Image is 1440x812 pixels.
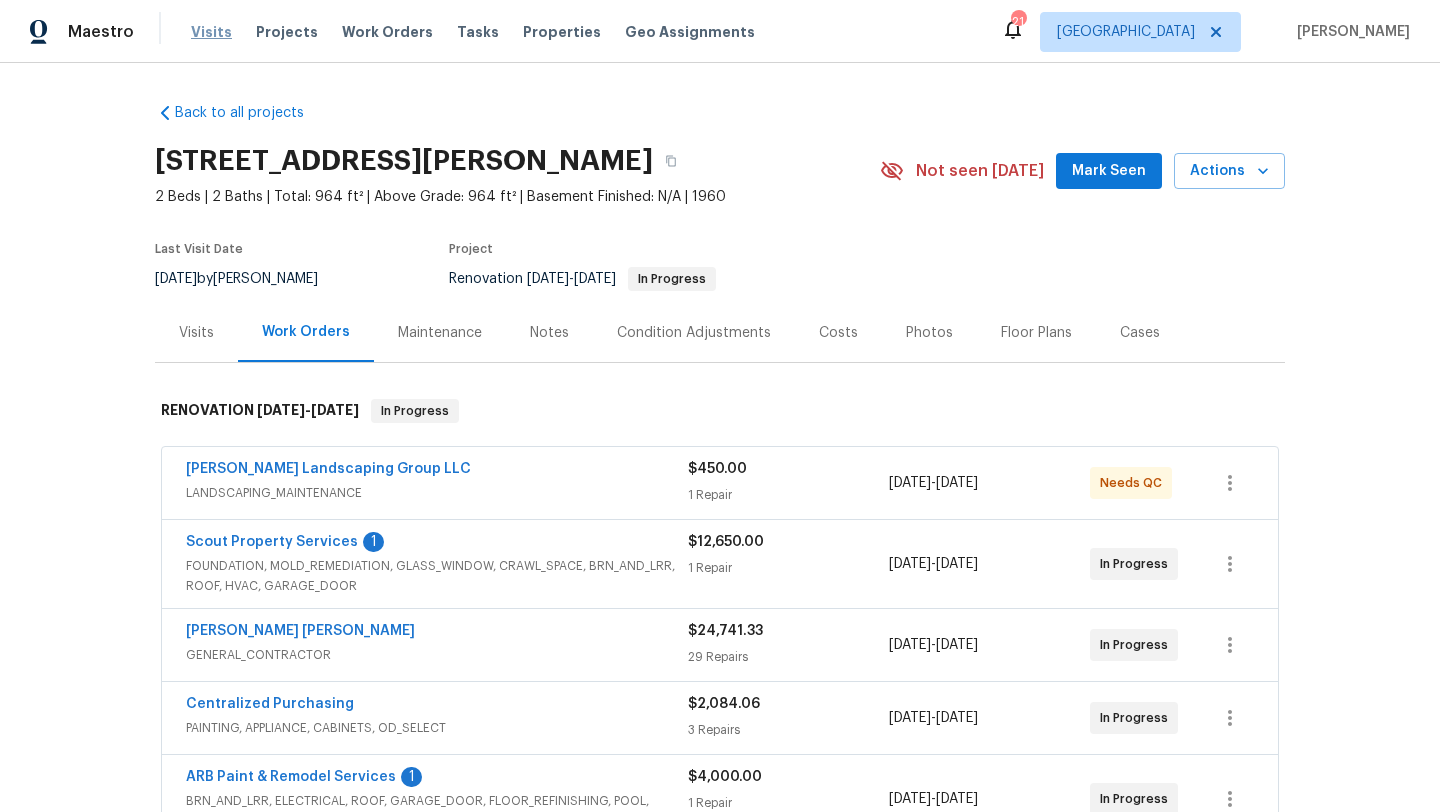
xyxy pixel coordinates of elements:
[311,403,359,417] span: [DATE]
[161,399,359,423] h6: RENOVATION
[889,711,931,725] span: [DATE]
[889,789,978,809] span: -
[373,401,457,421] span: In Progress
[186,535,358,549] a: Scout Property Services
[401,767,422,787] div: 1
[155,267,342,291] div: by [PERSON_NAME]
[155,272,197,286] span: [DATE]
[1100,554,1176,574] span: In Progress
[936,792,978,806] span: [DATE]
[1100,473,1170,493] span: Needs QC
[889,708,978,728] span: -
[889,792,931,806] span: [DATE]
[819,323,858,343] div: Costs
[617,323,771,343] div: Condition Adjustments
[155,103,347,123] a: Back to all projects
[68,22,134,42] span: Maestro
[186,697,354,711] a: Centralized Purchasing
[889,554,978,574] span: -
[630,273,714,285] span: In Progress
[155,151,653,171] h2: [STREET_ADDRESS][PERSON_NAME]
[186,624,415,638] a: [PERSON_NAME] [PERSON_NAME]
[653,143,689,179] button: Copy Address
[688,535,764,549] span: $12,650.00
[527,272,569,286] span: [DATE]
[398,323,482,343] div: Maintenance
[186,770,396,784] a: ARB Paint & Remodel Services
[688,485,889,505] div: 1 Repair
[257,403,359,417] span: -
[155,243,243,255] span: Last Visit Date
[179,323,214,343] div: Visits
[688,647,889,667] div: 29 Repairs
[936,476,978,490] span: [DATE]
[186,556,688,596] span: FOUNDATION, MOLD_REMEDIATION, GLASS_WINDOW, CRAWL_SPACE, BRN_AND_LRR, ROOF, HVAC, GARAGE_DOOR
[1057,22,1195,42] span: [GEOGRAPHIC_DATA]
[262,322,350,342] div: Work Orders
[1100,789,1176,809] span: In Progress
[688,770,762,784] span: $4,000.00
[936,557,978,571] span: [DATE]
[186,645,688,665] span: GENERAL_CONTRACTOR
[257,403,305,417] span: [DATE]
[1174,153,1285,190] button: Actions
[688,462,747,476] span: $450.00
[186,718,688,738] span: PAINTING, APPLIANCE, CABINETS, OD_SELECT
[574,272,616,286] span: [DATE]
[523,22,601,42] span: Properties
[625,22,755,42] span: Geo Assignments
[889,557,931,571] span: [DATE]
[1011,12,1025,32] div: 21
[457,25,499,39] span: Tasks
[530,323,569,343] div: Notes
[906,323,953,343] div: Photos
[1190,159,1269,184] span: Actions
[191,22,232,42] span: Visits
[688,624,763,638] span: $24,741.33
[688,558,889,578] div: 1 Repair
[1056,153,1162,190] button: Mark Seen
[936,711,978,725] span: [DATE]
[342,22,433,42] span: Work Orders
[688,697,760,711] span: $2,084.06
[527,272,616,286] span: -
[889,635,978,655] span: -
[186,462,471,476] a: [PERSON_NAME] Landscaping Group LLC
[916,161,1044,181] span: Not seen [DATE]
[1001,323,1072,343] div: Floor Plans
[256,22,318,42] span: Projects
[1072,159,1146,184] span: Mark Seen
[889,638,931,652] span: [DATE]
[936,638,978,652] span: [DATE]
[155,187,880,207] span: 2 Beds | 2 Baths | Total: 964 ft² | Above Grade: 964 ft² | Basement Finished: N/A | 1960
[1120,323,1160,343] div: Cases
[889,476,931,490] span: [DATE]
[889,473,978,493] span: -
[449,243,493,255] span: Project
[1100,708,1176,728] span: In Progress
[363,532,384,552] div: 1
[155,379,1285,443] div: RENOVATION [DATE]-[DATE]In Progress
[449,272,716,286] span: Renovation
[1100,635,1176,655] span: In Progress
[186,483,688,503] span: LANDSCAPING_MAINTENANCE
[688,720,889,740] div: 3 Repairs
[1289,22,1410,42] span: [PERSON_NAME]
